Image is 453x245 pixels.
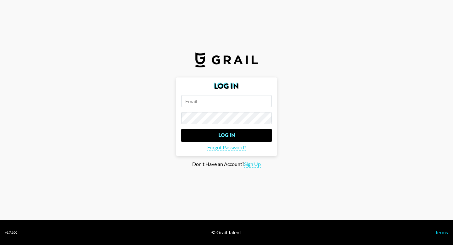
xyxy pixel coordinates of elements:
span: Forgot Password? [207,144,246,151]
h2: Log In [181,83,272,90]
div: Don't Have an Account? [5,161,448,168]
input: Log In [181,129,272,142]
a: Terms [435,229,448,235]
img: Grail Talent Logo [195,52,258,67]
input: Email [181,95,272,107]
span: Sign Up [244,161,261,168]
div: © Grail Talent [211,229,241,236]
div: v 1.7.100 [5,231,17,235]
